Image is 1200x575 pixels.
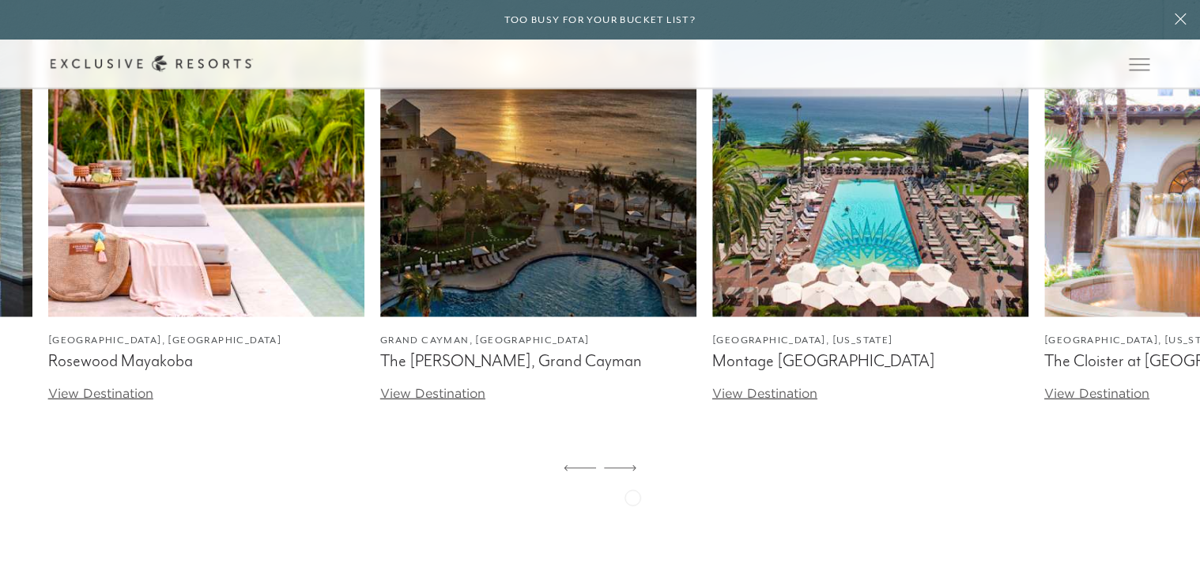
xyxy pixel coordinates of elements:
[712,385,817,401] a: View Destination
[380,333,696,348] figcaption: Grand Cayman, [GEOGRAPHIC_DATA]
[380,385,485,401] a: View Destination
[48,333,364,348] figcaption: [GEOGRAPHIC_DATA], [GEOGRAPHIC_DATA]
[48,385,153,401] a: View Destination
[48,351,364,371] figcaption: Rosewood Mayakoba
[380,351,696,371] figcaption: The [PERSON_NAME], Grand Cayman
[504,13,696,28] h6: Too busy for your bucket list?
[712,351,1028,371] figcaption: Montage [GEOGRAPHIC_DATA]
[1129,59,1149,70] button: Open navigation
[712,333,1028,348] figcaption: [GEOGRAPHIC_DATA], [US_STATE]
[1044,385,1149,401] a: View Destination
